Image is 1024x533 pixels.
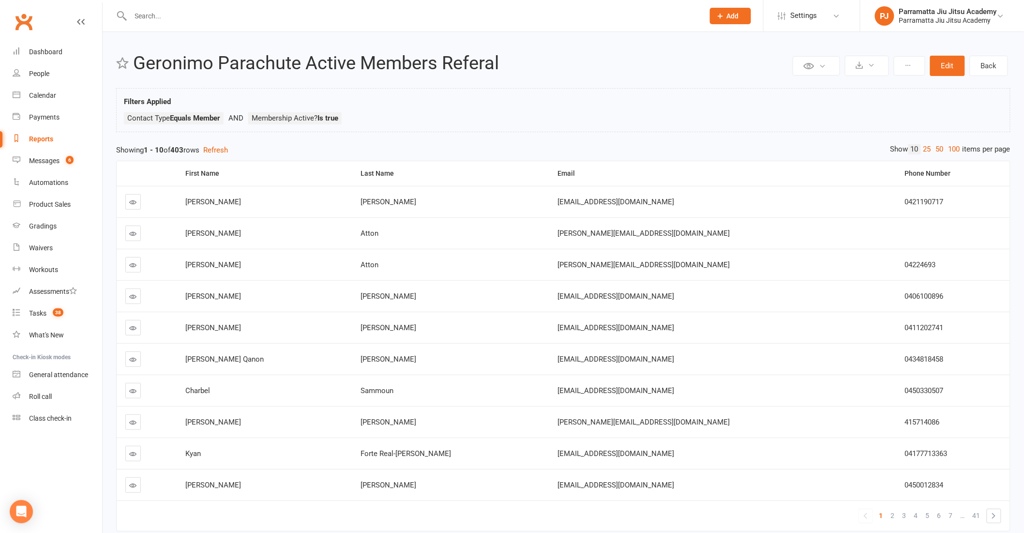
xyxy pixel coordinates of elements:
span: 0406100896 [904,292,943,301]
strong: 403 [170,146,183,154]
a: People [13,63,102,85]
span: Kyan [185,449,201,458]
input: Search... [128,9,697,23]
a: What's New [13,324,102,346]
a: 50 [934,144,946,154]
div: Showing of rows [116,144,1010,156]
span: [PERSON_NAME] [185,198,241,206]
span: 04177713363 [904,449,947,458]
span: Atton [361,229,378,238]
span: 2 [891,509,895,522]
div: Tasks [29,309,46,317]
span: [PERSON_NAME][EMAIL_ADDRESS][DOMAIN_NAME] [558,260,730,269]
a: Messages 6 [13,150,102,172]
span: Contact Type [127,114,220,122]
a: 10 [908,144,921,154]
div: PJ [875,6,894,26]
div: Reports [29,135,53,143]
strong: 1 - 10 [144,146,164,154]
span: [PERSON_NAME] [361,292,416,301]
span: [EMAIL_ADDRESS][DOMAIN_NAME] [558,386,675,395]
a: Calendar [13,85,102,107]
span: Atton [361,260,378,269]
button: Refresh [203,144,228,156]
div: Messages [29,157,60,165]
div: Calendar [29,91,56,99]
span: 0434818458 [904,355,943,364]
strong: Filters Applied [124,97,171,106]
a: » [987,509,1001,523]
a: 41 [969,509,984,522]
div: Parramatta Jiu Jitsu Academy [899,16,997,25]
a: 1 [875,509,887,522]
span: 4 [914,509,918,522]
div: First Name [185,170,344,177]
a: General attendance kiosk mode [13,364,102,386]
span: 1 [879,509,883,522]
div: Last Name [361,170,542,177]
span: [PERSON_NAME][EMAIL_ADDRESS][DOMAIN_NAME] [558,418,730,426]
span: [EMAIL_ADDRESS][DOMAIN_NAME] [558,292,675,301]
div: Show items per page [890,144,1010,154]
a: Assessments [13,281,102,303]
a: 100 [946,144,963,154]
div: Workouts [29,266,58,274]
span: Add [727,12,739,20]
a: Roll call [13,386,102,408]
div: What's New [29,331,64,339]
a: Back [970,56,1008,76]
span: [EMAIL_ADDRESS][DOMAIN_NAME] [558,355,675,364]
span: [PERSON_NAME] [185,323,241,332]
div: Phone Number [904,170,1002,177]
a: Reports [13,128,102,150]
span: 0411202741 [904,323,943,332]
div: General attendance [29,371,88,379]
span: 04224693 [904,260,935,269]
div: Assessments [29,288,77,295]
span: [PERSON_NAME] [185,229,241,238]
span: Sammoun [361,386,393,395]
span: [PERSON_NAME] [361,198,416,206]
a: 5 [922,509,934,522]
span: 6 [937,509,941,522]
div: Email [558,170,888,177]
span: [PERSON_NAME][EMAIL_ADDRESS][DOMAIN_NAME] [558,229,730,238]
a: 4 [910,509,922,522]
a: Tasks 38 [13,303,102,324]
span: Membership Active? [252,114,338,122]
a: … [957,509,969,522]
a: Class kiosk mode [13,408,102,429]
a: Workouts [13,259,102,281]
a: 6 [934,509,945,522]
span: [PERSON_NAME] [361,418,416,426]
a: Product Sales [13,194,102,215]
a: Dashboard [13,41,102,63]
a: Clubworx [12,10,36,34]
div: Automations [29,179,68,186]
h2: Geronimo Parachute Active Members Referal [133,53,790,74]
a: Gradings [13,215,102,237]
a: 25 [921,144,934,154]
a: Automations [13,172,102,194]
span: Forte Real-[PERSON_NAME] [361,449,451,458]
span: 0450012834 [904,481,943,489]
div: Class check-in [29,414,72,422]
div: Roll call [29,393,52,400]
a: 7 [945,509,957,522]
a: 2 [887,509,899,522]
div: Payments [29,113,60,121]
a: « [859,509,873,523]
span: Settings [791,5,817,27]
span: [PERSON_NAME] [185,418,241,426]
strong: Is true [317,114,338,122]
span: [PERSON_NAME] [185,481,241,489]
span: 0450330507 [904,386,943,395]
span: 5 [926,509,930,522]
span: [PERSON_NAME] [185,292,241,301]
div: People [29,70,49,77]
span: 415714086 [904,418,939,426]
span: 0421190717 [904,198,943,206]
strong: Equals Member [170,114,220,122]
span: [EMAIL_ADDRESS][DOMAIN_NAME] [558,481,675,489]
span: 7 [949,509,953,522]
